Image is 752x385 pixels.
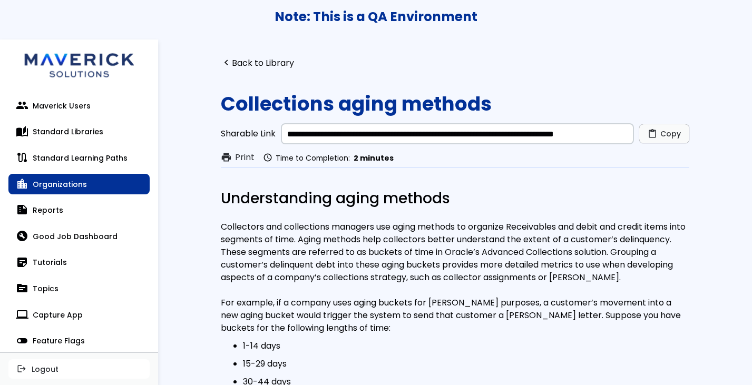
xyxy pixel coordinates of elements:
span: summarize [17,205,27,215]
a: sticky_note_2Tutorials [8,252,150,273]
a: summarizeReports [8,200,150,221]
span: sticky_note_2 [17,257,27,268]
a: computerCapture App [8,304,150,325]
span: 2 minutes [354,154,394,162]
button: content_pasteCopy [639,124,689,143]
button: logoutLogout [8,359,150,378]
a: auto_storiesStandard Libraries [8,121,150,142]
label: Sharable Link [221,129,276,139]
span: computer [17,310,27,320]
a: location_cityOrganizations [8,174,150,195]
span: Time to Completion: [276,154,350,162]
span: content_paste [648,130,657,138]
span: location_city [17,179,27,190]
span: Print [235,153,255,162]
span: print [221,153,232,163]
li: 1-14 days [243,340,689,352]
a: toggle_offFeature Flags [8,330,150,351]
a: topicTopics [8,278,150,299]
span: logout [17,364,26,373]
span: toggle_off [17,335,27,346]
span: people [17,101,27,111]
div: Collectors and collections managers use aging methods to organize Receivables and debit and credi... [221,221,689,297]
a: navigate_beforeBack to Library [221,58,294,68]
span: Copy [660,130,681,138]
h1: Collections aging methods [221,93,689,115]
span: route [17,153,27,163]
a: build_circleGood Job Dashboard [8,226,150,247]
button: printPrint [221,153,255,163]
span: topic [17,283,27,294]
span: schedule [263,153,272,162]
a: peopleMaverick Users [8,95,150,116]
span: auto_stories [17,126,27,137]
div: For example, if a company uses aging buckets for [PERSON_NAME] purposes, a customer’s movement in... [221,297,689,334]
h1: Understanding aging methods [221,190,689,208]
span: navigate_before [221,58,232,68]
a: routeStandard Learning Paths [8,147,150,169]
span: build_circle [17,231,27,242]
li: 15-29 days [243,358,689,370]
img: logo.svg [16,40,142,87]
